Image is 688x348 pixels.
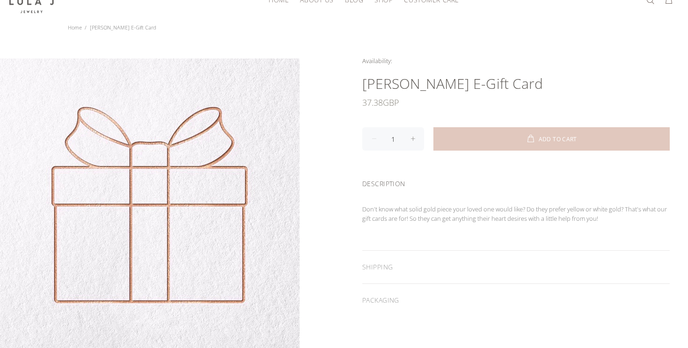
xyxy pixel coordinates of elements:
div: PACKAGING [362,284,670,317]
span: [PERSON_NAME] E-Gift Card [90,24,156,31]
a: Home [68,24,82,31]
div: SHIPPING [362,251,670,283]
p: Don't know what solid gold piece your loved one would like? Do they prefer yellow or white gold? ... [362,204,670,223]
div: GBP [362,93,670,112]
h1: [PERSON_NAME] E-Gift Card [362,74,670,93]
span: ADD TO CART [539,137,577,142]
div: DESCRIPTION [362,167,670,197]
button: ADD TO CART [433,127,670,151]
span: Availability: [362,57,392,65]
span: 37.38 [362,93,383,112]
